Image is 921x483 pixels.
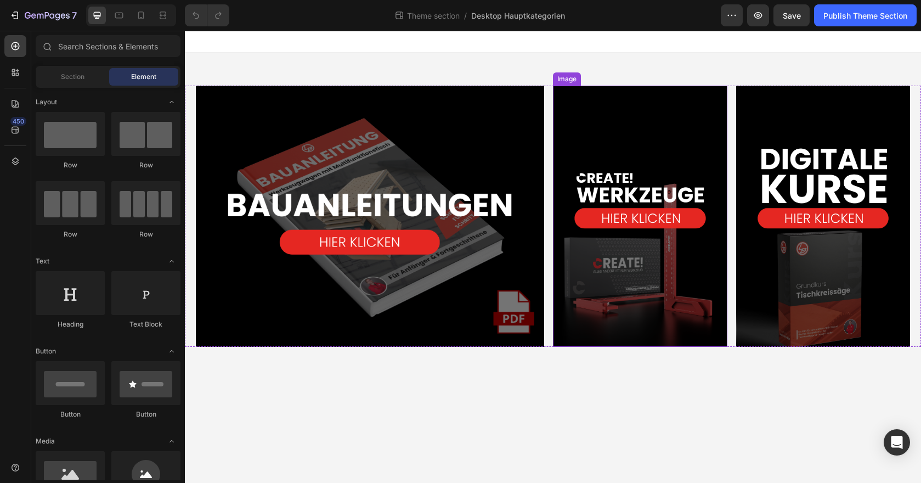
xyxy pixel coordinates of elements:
[36,160,105,170] div: Row
[370,43,394,53] div: Image
[131,72,156,82] span: Element
[4,4,82,26] button: 7
[405,10,462,21] span: Theme section
[111,409,180,419] div: Button
[471,10,565,21] span: Desktop Hauptkategorien
[163,252,180,270] span: Toggle open
[163,342,180,360] span: Toggle open
[36,319,105,329] div: Heading
[814,4,917,26] button: Publish Theme Section
[111,319,180,329] div: Text Block
[36,346,56,356] span: Button
[61,72,84,82] span: Section
[36,97,57,107] span: Layout
[163,93,180,111] span: Toggle open
[163,433,180,450] span: Toggle open
[783,11,801,20] span: Save
[72,9,77,22] p: 7
[368,55,543,316] img: gempages_535224069939790672-b13c364f-f608-456e-9fb2-c0f10ccf070d.png
[36,436,55,446] span: Media
[823,10,907,21] div: Publish Theme Section
[10,117,26,126] div: 450
[111,160,180,170] div: Row
[884,429,910,456] div: Open Intercom Messenger
[36,35,180,57] input: Search Sections & Elements
[111,229,180,239] div: Row
[185,31,921,483] iframe: Design area
[551,55,726,316] img: gempages_535224069939790672-e61ed18a-1a0c-4503-8630-977a30eb8d19.png
[773,4,810,26] button: Save
[36,229,105,239] div: Row
[36,256,49,266] span: Text
[185,4,229,26] div: Undo/Redo
[464,10,467,21] span: /
[36,409,105,419] div: Button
